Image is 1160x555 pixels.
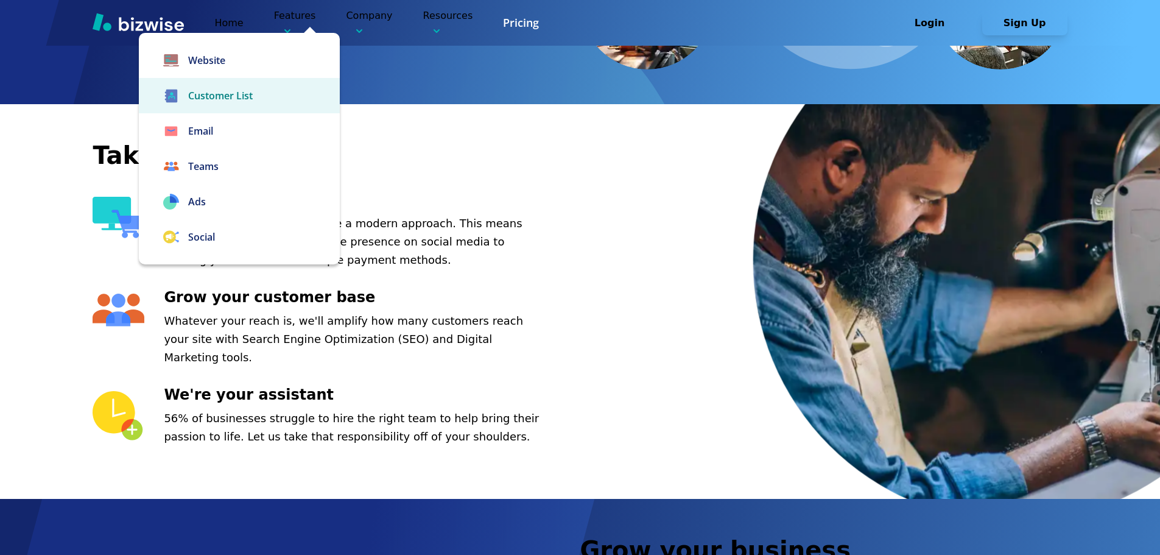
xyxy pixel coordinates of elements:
[982,11,1067,35] button: Sign Up
[93,294,144,327] img: Grow your customer base Icon
[93,197,144,238] img: Enter the digital age Icon
[346,9,392,37] p: Company
[982,17,1067,29] a: Sign Up
[93,391,144,442] img: We're your assistant Icon
[164,191,549,211] h3: Enter the digital age
[887,17,982,29] a: Login
[164,214,549,269] p: Every small business should use a modern approach. This means having everything from an online pr...
[423,9,473,37] p: Resources
[274,9,316,37] p: Features
[93,13,184,31] img: Bizwise Logo
[139,78,340,113] a: Customer List
[139,43,340,78] a: Website
[139,184,340,219] a: Ads
[93,139,1006,172] h2: Take our lead
[887,11,972,35] button: Login
[164,288,549,308] h3: Grow your customer base
[164,312,549,367] p: Whatever your reach is, we'll amplify how many customers reach your site with Search Engine Optim...
[164,409,549,446] p: 56% of businesses struggle to hire the right team to help bring their passion to life. Let us tak...
[139,149,340,184] a: Teams
[214,17,243,29] a: Home
[164,385,549,405] h3: We're your assistant
[139,219,340,255] a: Social
[503,15,539,30] a: Pricing
[139,113,340,149] a: Email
